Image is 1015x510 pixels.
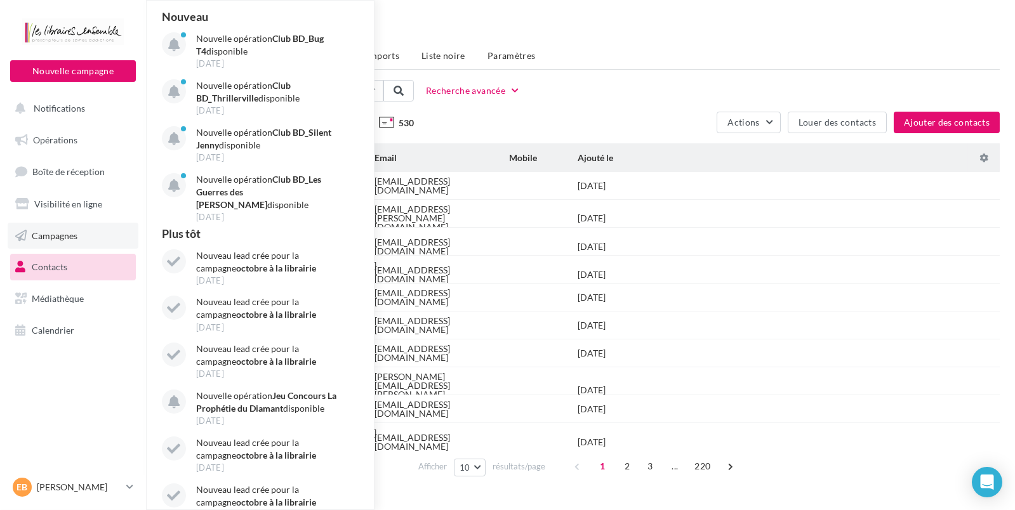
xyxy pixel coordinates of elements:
[32,230,77,240] span: Campagnes
[375,400,489,418] div: [EMAIL_ADDRESS][DOMAIN_NAME]
[399,117,414,129] span: 530
[8,158,138,185] a: Boîte de réception
[578,181,606,190] div: [DATE]
[161,20,1000,39] h1: Contacts
[421,50,465,61] span: Liste noire
[640,456,660,476] span: 3
[8,254,138,280] a: Contacts
[10,60,136,82] button: Nouvelle campagne
[375,372,489,408] div: [PERSON_NAME][EMAIL_ADDRESS][PERSON_NAME][DOMAIN_NAME]
[578,152,613,163] span: Ajouté le
[717,112,780,133] button: Actions
[375,238,489,256] div: [EMAIL_ADDRESS][DOMAIN_NAME]
[37,481,121,494] p: [PERSON_NAME]
[8,95,133,122] button: Notifications
[488,50,536,61] span: Paramètres
[34,103,85,114] span: Notifications
[34,199,102,209] span: Visibilité en ligne
[665,456,685,476] span: ...
[578,349,606,358] div: [DATE]
[578,321,606,330] div: [DATE]
[33,134,77,145] span: Opérations
[375,344,489,362] div: [EMAIL_ADDRESS][DOMAIN_NAME]
[8,223,138,249] a: Campagnes
[972,467,1002,497] div: Open Intercom Messenger
[32,293,84,304] span: Médiathèque
[32,166,105,177] span: Boîte de réception
[8,127,138,154] a: Opérations
[8,317,138,344] a: Calendrier
[578,293,606,302] div: [DATE]
[375,289,489,306] div: [EMAIL_ADDRESS][DOMAIN_NAME]
[578,214,606,223] div: [DATE]
[375,433,489,451] div: [EMAIL_ADDRESS][DOMAIN_NAME]
[375,317,489,334] div: [EMAIL_ADDRESS][DOMAIN_NAME]
[894,112,1000,133] button: Ajouter des contacts
[375,152,397,163] span: Email
[32,261,67,272] span: Contacts
[592,456,613,476] span: 1
[375,177,489,195] div: [EMAIL_ADDRESS][DOMAIN_NAME]
[727,117,759,128] span: Actions
[578,242,606,251] div: [DATE]
[578,386,606,395] div: [DATE]
[493,461,545,473] span: résultats/page
[617,456,637,476] span: 2
[375,266,489,284] div: [EMAIL_ADDRESS][DOMAIN_NAME]
[10,475,136,499] a: EB [PERSON_NAME]
[578,270,606,279] div: [DATE]
[788,112,887,133] button: Louer des contacts
[375,205,489,232] div: [EMAIL_ADDRESS][PERSON_NAME][DOMAIN_NAME]
[367,50,399,61] span: Imports
[17,481,28,494] span: EB
[32,325,74,336] span: Calendrier
[578,438,606,447] div: [DATE]
[8,285,138,312] a: Médiathèque
[454,459,486,476] button: 10
[8,191,138,218] a: Visibilité en ligne
[418,461,447,473] span: Afficher
[689,456,715,476] span: 220
[509,152,537,163] span: Mobile
[460,462,470,473] span: 10
[578,405,606,414] div: [DATE]
[421,83,526,98] button: Recherche avancée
